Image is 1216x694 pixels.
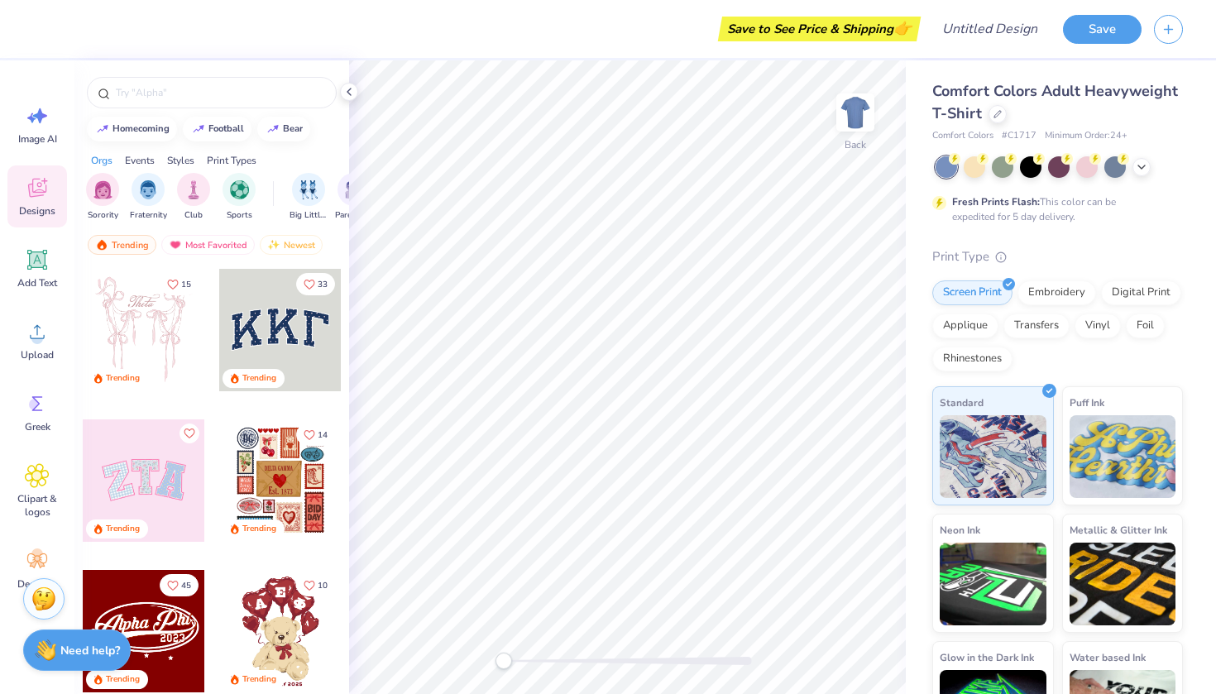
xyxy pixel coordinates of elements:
img: Neon Ink [940,543,1046,625]
div: filter for Club [177,173,210,222]
button: homecoming [87,117,177,141]
button: filter button [290,173,328,222]
button: filter button [177,173,210,222]
img: Club Image [184,180,203,199]
button: filter button [130,173,167,222]
img: trend_line.gif [192,124,205,134]
div: Accessibility label [495,653,512,669]
div: Save to See Price & Shipping [722,17,917,41]
button: Like [160,574,199,596]
img: Sports Image [230,180,249,199]
button: Like [296,574,335,596]
div: This color can be expedited for 5 day delivery. [952,194,1156,224]
span: Greek [25,420,50,433]
div: bear [283,124,303,133]
img: Sorority Image [93,180,113,199]
span: Glow in the Dark Ink [940,649,1034,666]
span: Water based Ink [1070,649,1146,666]
span: Fraternity [130,209,167,222]
span: 15 [181,280,191,289]
span: Comfort Colors Adult Heavyweight T-Shirt [932,81,1178,123]
div: filter for Sorority [86,173,119,222]
div: Styles [167,153,194,168]
button: filter button [86,173,119,222]
img: trend_line.gif [266,124,280,134]
span: Big Little Reveal [290,209,328,222]
span: Parent's Weekend [335,209,373,222]
img: Fraternity Image [139,180,157,199]
span: 45 [181,582,191,590]
img: Big Little Reveal Image [299,180,318,199]
span: Neon Ink [940,521,980,538]
button: Like [160,273,199,295]
div: Print Types [207,153,256,168]
div: Newest [260,235,323,255]
div: Print Type [932,247,1183,266]
div: Screen Print [932,280,1013,305]
button: Like [296,424,335,446]
span: Metallic & Glitter Ink [1070,521,1167,538]
div: Trending [242,523,276,535]
span: # C1717 [1002,129,1036,143]
button: filter button [223,173,256,222]
img: Metallic & Glitter Ink [1070,543,1176,625]
div: Vinyl [1075,313,1121,338]
button: football [183,117,251,141]
img: Back [839,96,872,129]
span: Decorate [17,577,57,591]
span: Standard [940,394,984,411]
span: 14 [318,431,328,439]
div: filter for Fraternity [130,173,167,222]
img: newest.gif [267,239,280,251]
div: football [208,124,244,133]
span: Add Text [17,276,57,290]
input: Untitled Design [929,12,1051,45]
button: Save [1063,15,1142,44]
span: Sports [227,209,252,222]
div: Events [125,153,155,168]
span: Puff Ink [1070,394,1104,411]
img: Puff Ink [1070,415,1176,498]
div: Trending [106,673,140,686]
div: homecoming [113,124,170,133]
div: Embroidery [1017,280,1096,305]
div: filter for Sports [223,173,256,222]
span: Sorority [88,209,118,222]
img: trending.gif [95,239,108,251]
div: Rhinestones [932,347,1013,371]
img: trend_line.gif [96,124,109,134]
strong: Need help? [60,643,120,658]
input: Try "Alpha" [114,84,326,101]
span: 👉 [893,18,912,38]
span: Image AI [18,132,57,146]
button: Like [296,273,335,295]
span: Club [184,209,203,222]
div: Applique [932,313,998,338]
div: Foil [1126,313,1165,338]
span: Comfort Colors [932,129,993,143]
strong: Fresh Prints Flash: [952,195,1040,208]
span: Minimum Order: 24 + [1045,129,1127,143]
span: 10 [318,582,328,590]
div: Digital Print [1101,280,1181,305]
button: filter button [335,173,373,222]
div: Trending [242,372,276,385]
button: Like [180,424,199,443]
button: bear [257,117,310,141]
span: Clipart & logos [10,492,65,519]
div: Back [845,137,866,152]
div: Trending [106,523,140,535]
div: Most Favorited [161,235,255,255]
div: Trending [88,235,156,255]
div: Trending [106,372,140,385]
img: Standard [940,415,1046,498]
div: filter for Big Little Reveal [290,173,328,222]
img: most_fav.gif [169,239,182,251]
div: Orgs [91,153,113,168]
span: Designs [19,204,55,218]
span: 33 [318,280,328,289]
div: Trending [242,673,276,686]
img: Parent's Weekend Image [345,180,364,199]
div: filter for Parent's Weekend [335,173,373,222]
span: Upload [21,348,54,361]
